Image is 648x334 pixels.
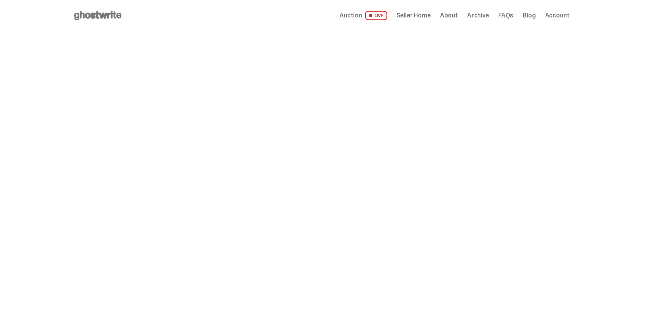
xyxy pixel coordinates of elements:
[365,11,387,20] span: LIVE
[340,11,387,20] a: Auction LIVE
[498,12,513,19] a: FAQs
[467,12,489,19] a: Archive
[545,12,570,19] a: Account
[440,12,458,19] a: About
[340,12,362,19] span: Auction
[397,12,431,19] a: Seller Home
[523,12,535,19] a: Blog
